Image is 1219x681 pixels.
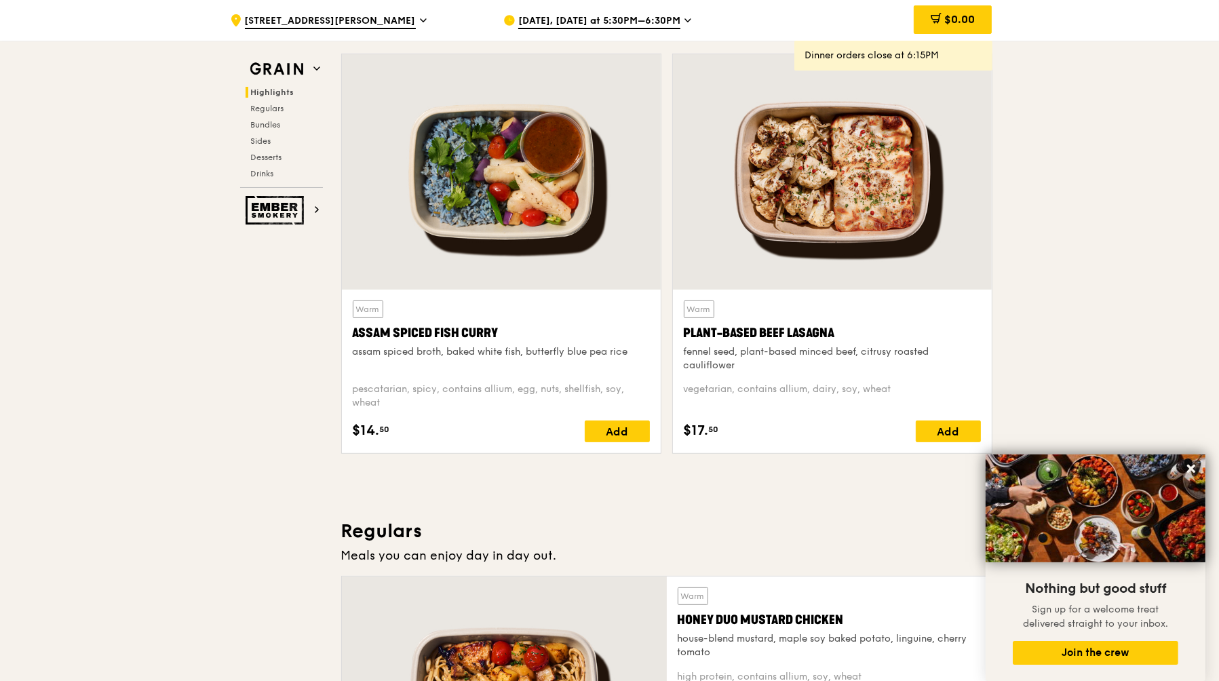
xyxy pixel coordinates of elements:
[380,424,390,435] span: 50
[944,13,975,26] span: $0.00
[1013,641,1178,665] button: Join the crew
[245,14,416,29] span: [STREET_ADDRESS][PERSON_NAME]
[518,14,680,29] span: [DATE], [DATE] at 5:30PM–6:30PM
[684,421,709,441] span: $17.
[678,632,981,659] div: house-blend mustard, maple soy baked potato, linguine, cherry tomato
[678,587,708,605] div: Warm
[251,169,274,178] span: Drinks
[246,196,308,225] img: Ember Smokery web logo
[1180,458,1202,480] button: Close
[353,383,650,410] div: pescatarian, spicy, contains allium, egg, nuts, shellfish, soy, wheat
[1023,604,1168,629] span: Sign up for a welcome treat delivered straight to your inbox.
[353,324,650,343] div: Assam Spiced Fish Curry
[684,300,714,318] div: Warm
[585,421,650,442] div: Add
[986,454,1205,562] img: DSC07876-Edit02-Large.jpeg
[341,519,992,543] h3: Regulars
[684,324,981,343] div: Plant-Based Beef Lasagna
[805,49,982,62] div: Dinner orders close at 6:15PM
[709,424,719,435] span: 50
[251,104,284,113] span: Regulars
[251,120,281,130] span: Bundles
[1025,581,1166,597] span: Nothing but good stuff
[251,136,271,146] span: Sides
[353,345,650,359] div: assam spiced broth, baked white fish, butterfly blue pea rice
[353,300,383,318] div: Warm
[251,153,282,162] span: Desserts
[684,383,981,410] div: vegetarian, contains allium, dairy, soy, wheat
[246,57,308,81] img: Grain web logo
[916,421,981,442] div: Add
[353,421,380,441] span: $14.
[678,610,981,629] div: Honey Duo Mustard Chicken
[684,345,981,372] div: fennel seed, plant-based minced beef, citrusy roasted cauliflower
[251,87,294,97] span: Highlights
[341,546,992,565] div: Meals you can enjoy day in day out.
